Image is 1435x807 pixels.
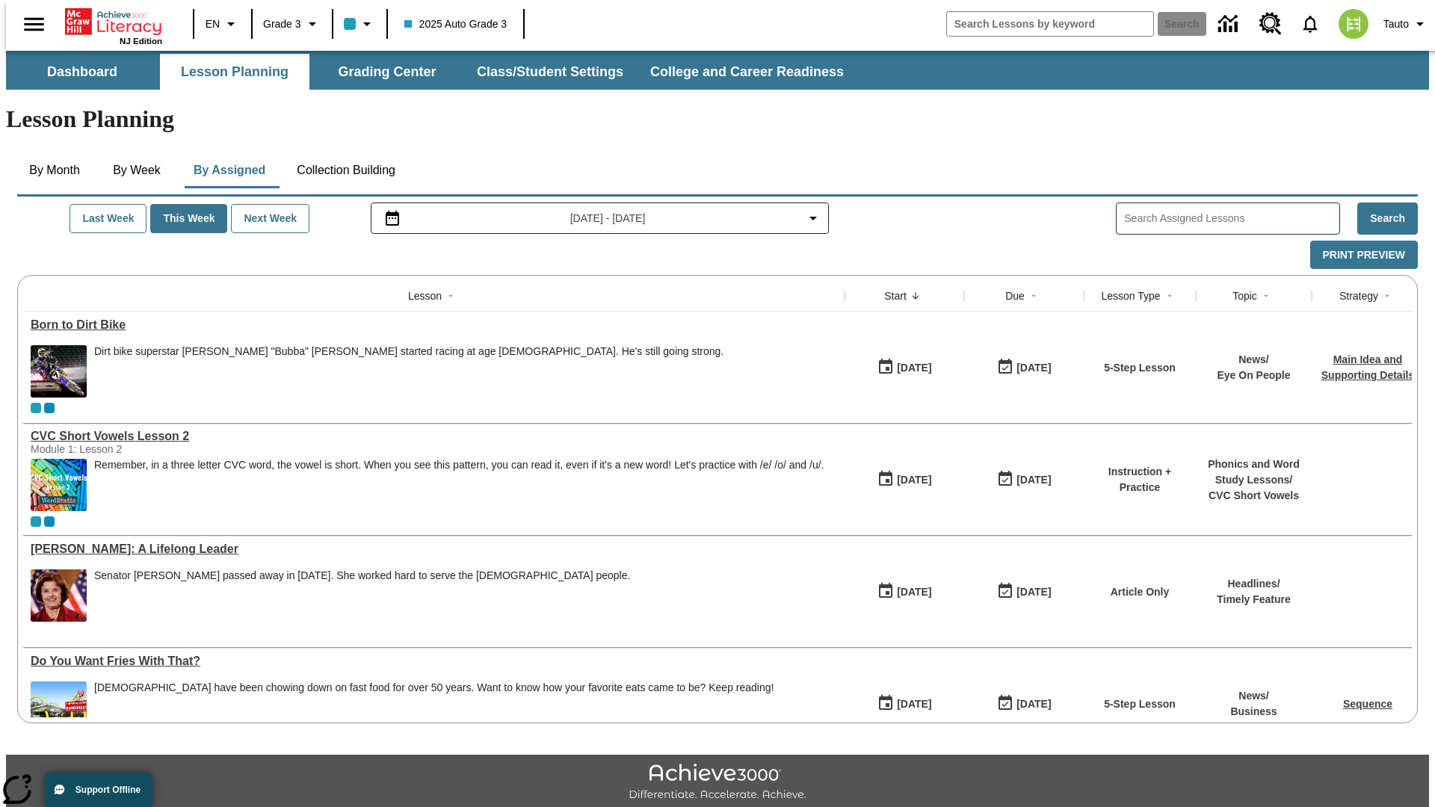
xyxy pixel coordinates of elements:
div: Current Class [31,516,41,527]
div: [DATE] [1016,695,1051,714]
button: By Month [17,152,92,188]
div: Module 1: Lesson 2 [31,443,255,455]
a: Dianne Feinstein: A Lifelong Leader, Lessons [31,542,837,556]
button: Next Week [231,204,309,233]
p: Phonics and Word Study Lessons / [1203,457,1304,488]
button: Sort [907,287,925,305]
p: Instruction + Practice [1091,464,1188,495]
a: CVC Short Vowels Lesson 2, Lessons [31,430,837,443]
div: Senator Dianne Feinstein passed away in September 2023. She worked hard to serve the American peo... [94,569,630,622]
svg: Collapse Date Range Filter [804,209,822,227]
h1: Lesson Planning [6,105,1429,133]
span: Remember, in a three letter CVC word, the vowel is short. When you see this pattern, you can read... [94,459,824,511]
div: Home [65,5,162,46]
span: NJ Edition [120,37,162,46]
div: SubNavbar [6,51,1429,90]
img: avatar image [1339,9,1368,39]
button: Sort [1257,287,1275,305]
p: CVC Short Vowels [1203,488,1304,504]
button: 09/11/25: First time the lesson was available [872,690,936,718]
a: Main Idea and Supporting Details [1321,353,1414,381]
span: [DATE] - [DATE] [570,211,646,226]
img: Achieve3000 Differentiate Accelerate Achieve [629,764,806,802]
span: OL 2025 Auto Grade 4 [44,516,55,527]
p: News / [1217,352,1290,368]
button: Profile/Settings [1377,10,1435,37]
button: Dashboard [7,54,157,90]
img: One of the first McDonald's stores, with the iconic red sign and golden arches. [31,681,87,734]
button: 09/11/25: First time the lesson was available [872,353,936,382]
p: 5-Step Lesson [1104,360,1176,376]
div: Dirt bike superstar [PERSON_NAME] "Bubba" [PERSON_NAME] started racing at age [DEMOGRAPHIC_DATA].... [94,345,723,358]
div: [DATE] [1016,583,1051,602]
div: [DEMOGRAPHIC_DATA] have been chowing down on fast food for over 50 years. Want to know how your f... [94,681,774,694]
span: Tauto [1383,16,1409,32]
div: Strategy [1339,288,1378,303]
button: 09/11/25: Last day the lesson can be accessed [992,578,1056,606]
div: Start [884,288,907,303]
img: CVC Short Vowels Lesson 2. [31,459,87,511]
p: News / [1230,688,1277,704]
a: Notifications [1291,4,1330,43]
button: Support Offline [45,773,152,807]
button: 09/11/25: Last day the lesson can be accessed [992,353,1056,382]
button: Lesson Planning [160,54,309,90]
a: Data Center [1209,4,1250,45]
button: Language: EN, Select a language [199,10,247,37]
p: Headlines / [1217,576,1291,592]
div: Senator [PERSON_NAME] passed away in [DATE]. She worked hard to serve the [DEMOGRAPHIC_DATA] people. [94,569,630,582]
button: Print Preview [1310,241,1418,270]
input: Search Assigned Lessons [1124,208,1339,229]
div: Topic [1232,288,1257,303]
button: Select the date range menu item [377,209,823,227]
span: 2025 Auto Grade 3 [404,16,507,32]
p: 5-Step Lesson [1104,696,1176,712]
button: 09/11/25: First time the lesson was available [872,466,936,494]
div: Lesson [408,288,442,303]
a: Sequence [1343,698,1392,710]
span: Grade 3 [263,16,301,32]
button: Last Week [70,204,146,233]
div: Do You Want Fries With That? [31,655,837,668]
button: Select a new avatar [1330,4,1377,43]
div: OL 2025 Auto Grade 4 [44,403,55,413]
div: Lesson Type [1101,288,1160,303]
button: Collection Building [285,152,407,188]
p: Eye On People [1217,368,1290,383]
button: Sort [1161,287,1179,305]
div: Americans have been chowing down on fast food for over 50 years. Want to know how your favorite e... [94,681,774,734]
div: CVC Short Vowels Lesson 2 [31,430,837,443]
div: Dianne Feinstein: A Lifelong Leader [31,542,837,556]
a: Do You Want Fries With That?, Lessons [31,655,837,668]
input: search field [947,12,1153,36]
button: Sort [1025,287,1043,305]
p: Timely Feature [1217,592,1291,607]
button: College and Career Readiness [638,54,856,90]
div: Due [1005,288,1025,303]
div: Current Class [31,403,41,413]
span: EN [206,16,220,32]
span: Support Offline [75,785,141,795]
button: 09/11/25: Last day the lesson can be accessed [992,690,1056,718]
button: By Week [99,152,174,188]
button: 09/11/25: First time the lesson was available [872,578,936,606]
a: Home [65,7,162,37]
button: Grading Center [312,54,462,90]
a: Born to Dirt Bike, Lessons [31,318,837,332]
p: Article Only [1111,584,1170,600]
p: Remember, in a three letter CVC word, the vowel is short. When you see this pattern, you can read... [94,459,824,471]
div: [DATE] [897,583,931,602]
button: By Assigned [182,152,277,188]
div: Born to Dirt Bike [31,318,837,332]
button: Sort [1378,287,1396,305]
button: Search [1357,202,1418,235]
div: [DATE] [897,359,931,377]
button: Class color is light blue. Change class color [338,10,382,37]
img: Senator Dianne Feinstein of California smiles with the U.S. flag behind her. [31,569,87,622]
div: Dirt bike superstar James "Bubba" Stewart started racing at age 4. He's still going strong. [94,345,723,398]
